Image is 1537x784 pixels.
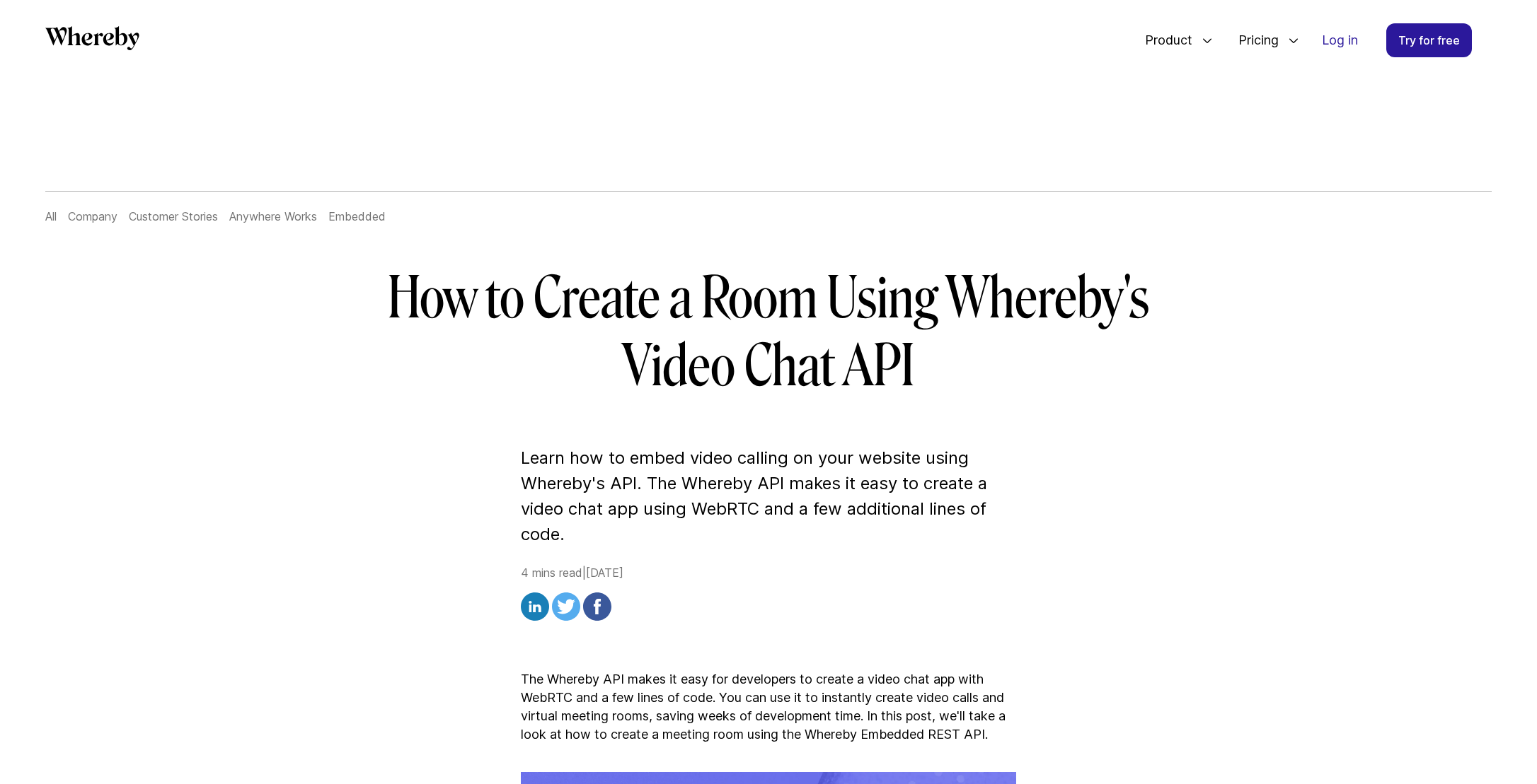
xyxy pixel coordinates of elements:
svg: Whereby [45,26,139,50]
a: Embedded [328,209,386,223]
a: Company [68,209,117,223]
h1: How to Create a Room Using Whereby's Video Chat API [361,264,1176,400]
a: Log in [1311,24,1369,57]
img: twitter [552,592,580,621]
p: Learn how to embed video calling on your website using Whereby's API. The Whereby API makes it ea... [521,445,1016,547]
a: All [45,209,57,223]
p: The Whereby API makes it easy for developers to create a video chat app with WebRTC and a few lin... [521,670,1016,744]
a: Anywhere Works [229,209,317,223]
img: linkedin [521,592,549,621]
div: 4 mins read | [DATE] [521,564,1016,625]
a: Whereby [45,26,139,55]
img: facebook [583,592,611,621]
a: Try for free [1386,23,1472,57]
a: Customer Stories [129,209,218,223]
span: Pricing [1224,17,1282,64]
span: Product [1131,17,1196,64]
